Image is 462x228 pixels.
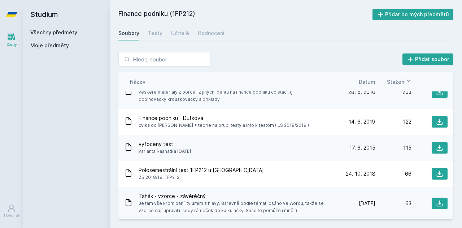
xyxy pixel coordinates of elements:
button: Přidat soubor [402,53,454,65]
a: Soubory [118,26,139,40]
a: Hodnocení [198,26,225,40]
span: cvika od [PERSON_NAME] + teorie na prub. testy a info k testom ( LS 2018/2019 ) [139,122,309,129]
a: Study [1,29,22,51]
div: 66 [375,170,411,177]
div: Hodnocení [198,30,225,37]
span: ZS 2018/19, 1FP212 [139,174,264,181]
span: Tahák - vzorce - závěrěčný [139,193,336,200]
div: Učitelé [171,30,189,37]
span: vyfoceny test [139,141,191,148]
div: Uživatel [4,213,19,219]
span: [DATE] [359,200,375,207]
input: Hledej soubor [118,52,211,66]
a: Testy [148,26,162,40]
button: Přidat do mých předmětů [372,9,454,20]
h2: Finance podniku (1FP212) [118,9,372,20]
button: Stažení [387,78,411,86]
div: 203 [375,89,411,96]
div: 115 [375,144,411,151]
span: Finance podniku - Dufkova [139,115,309,122]
a: Učitelé [171,26,189,40]
button: Datum [359,78,375,86]
span: 28. 5. 2010 [348,89,375,96]
div: Study [6,42,17,47]
span: 17. 6. 2015 [349,144,375,151]
span: Polosemestrální test 1FP212 u [GEOGRAPHIC_DATA] [139,167,264,174]
span: 14. 6. 2019 [349,118,375,125]
div: Soubory [118,30,139,37]
span: Stažení [387,78,406,86]
div: 63 [375,200,411,207]
span: varianta Rasnatka [DATE] [139,148,191,155]
a: Všechny předměty [30,29,77,35]
div: 122 [375,118,411,125]
button: Název [130,78,145,86]
a: Uživatel [1,200,22,222]
span: Moje předměty [30,42,69,49]
span: 24. 10. 2018 [346,170,375,177]
span: Je tam vše krom daní, ty umím z hlavy. Barevně podle témat, psáno ve Wordu, takže se vzorce dají ... [139,200,336,214]
span: veskere materialy z borce i z jinych identu na finance podniku co staci, tj doplnovacky,krouskova... [139,89,336,103]
div: Testy [148,30,162,37]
